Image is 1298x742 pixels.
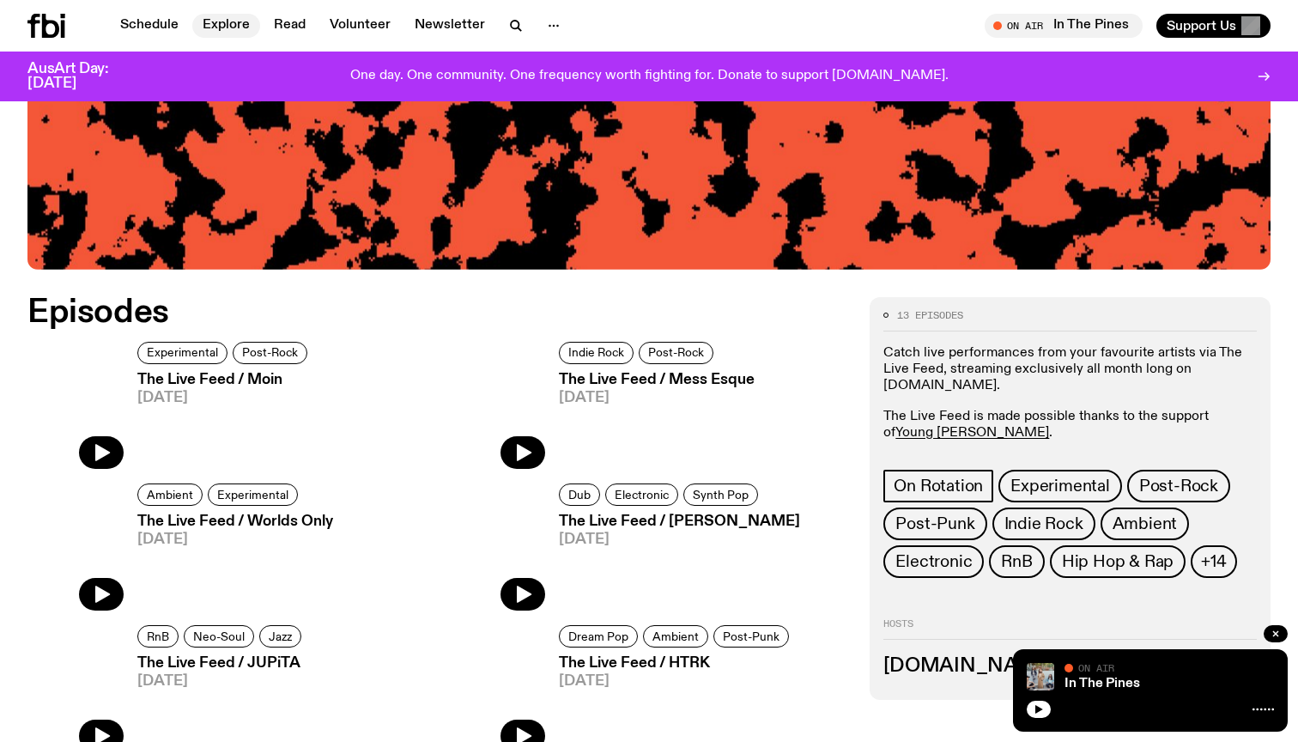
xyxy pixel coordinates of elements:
h3: The Live Feed / Worlds Only [137,514,333,529]
span: Indie Rock [1004,514,1083,533]
span: Ambient [1113,514,1178,533]
p: Catch live performances from your favourite artists via The Live Feed, streaming exclusively all ... [883,345,1257,395]
span: Experimental [217,488,288,501]
span: [DATE] [559,674,794,689]
h3: The Live Feed / HTRK [559,656,794,671]
a: Newsletter [404,14,495,38]
a: Electronic [605,484,678,506]
span: Jazz [269,629,292,642]
a: Ambient [137,484,203,506]
a: Indie Rock [992,508,1095,540]
span: Dream Pop [568,629,628,642]
span: On Air [1078,662,1114,673]
a: Indie Rock [559,342,634,364]
h3: The Live Feed / JUPiTA [137,656,306,671]
a: The Live Feed / [PERSON_NAME][DATE] [545,514,800,611]
span: Experimental [147,346,218,359]
span: Post-Punk [895,514,974,533]
a: Explore [192,14,260,38]
a: Post-Punk [883,508,986,540]
span: Post-Punk [723,629,779,642]
button: +14 [1191,545,1236,578]
h3: The Live Feed / [PERSON_NAME] [559,514,800,529]
span: Post-Rock [1139,477,1218,496]
a: Experimental [208,484,298,506]
h3: The Live Feed / Moin [137,373,312,387]
a: The Live Feed / Worlds Only[DATE] [124,514,333,611]
span: [DATE] [559,532,800,547]
h3: The Live Feed / Mess Esque [559,373,755,387]
a: Post-Rock [233,342,307,364]
a: Jazz [259,625,301,648]
a: RnB [137,625,179,648]
h2: Episodes [27,297,849,328]
span: Electronic [615,488,669,501]
a: Experimental [137,342,227,364]
a: Post-Punk [713,625,789,648]
span: RnB [1001,552,1032,571]
span: Hip Hop & Rap [1062,552,1174,571]
a: Neo-Soul [184,625,254,648]
a: Synth Pop [683,484,758,506]
span: Electronic [895,552,972,571]
span: 13 episodes [897,311,963,320]
span: Post-Rock [242,346,298,359]
span: [DATE] [137,532,333,547]
a: Hip Hop & Rap [1050,545,1186,578]
a: Dub [559,484,600,506]
a: Dream Pop [559,625,638,648]
span: [DATE] [137,391,312,405]
a: Electronic [883,545,984,578]
span: Neo-Soul [193,629,245,642]
span: [DATE] [559,391,755,405]
p: The Live Feed is made possible thanks to the support of . [883,409,1257,441]
h2: Hosts [883,619,1257,640]
span: +14 [1201,552,1226,571]
span: Indie Rock [568,346,624,359]
a: The Live Feed / Moin[DATE] [124,373,312,470]
a: Schedule [110,14,189,38]
a: Experimental [998,470,1122,502]
span: Dub [568,488,591,501]
span: [DATE] [137,674,306,689]
a: Volunteer [319,14,401,38]
span: On Rotation [894,477,983,496]
a: Ambient [643,625,708,648]
a: RnB [989,545,1044,578]
span: Support Us [1167,18,1236,33]
a: Post-Rock [1127,470,1230,502]
h3: AusArt Day: [DATE] [27,62,137,91]
a: On Rotation [883,470,993,502]
button: On AirIn The Pines [985,14,1143,38]
span: Synth Pop [693,488,749,501]
span: Post-Rock [648,346,704,359]
span: Ambient [652,629,699,642]
a: Young [PERSON_NAME] [895,426,1049,440]
p: One day. One community. One frequency worth fighting for. Donate to support [DOMAIN_NAME]. [350,69,949,84]
span: Experimental [1010,477,1110,496]
a: In The Pines [1064,677,1140,690]
a: Post-Rock [639,342,713,364]
h3: [DOMAIN_NAME] presenters [883,657,1257,676]
a: The Live Feed / Mess Esque[DATE] [545,373,755,470]
span: RnB [147,629,169,642]
a: Ambient [1101,508,1190,540]
span: Ambient [147,488,193,501]
button: Support Us [1156,14,1271,38]
a: Read [264,14,316,38]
